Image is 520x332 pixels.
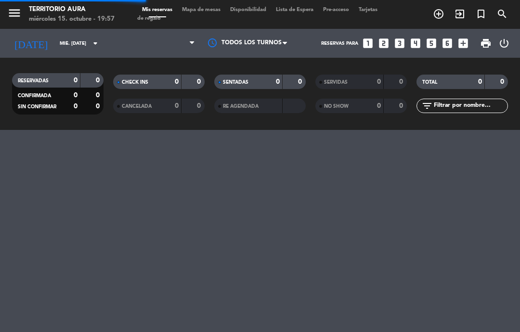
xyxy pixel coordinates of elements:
span: CONFIRMADA [18,93,51,98]
i: power_settings_new [498,38,510,49]
span: CHECK INS [122,80,148,85]
strong: 0 [74,103,78,110]
strong: 0 [478,78,482,85]
input: Filtrar por nombre... [433,101,507,111]
i: looks_6 [441,37,454,50]
i: [DATE] [7,33,55,53]
span: Pre-acceso [318,7,354,13]
i: looks_4 [409,37,422,50]
i: looks_5 [425,37,438,50]
span: CANCELADA [122,104,152,109]
span: SIN CONFIRMAR [18,104,56,109]
span: SENTADAS [223,80,248,85]
span: RESERVAR MESA [428,6,449,22]
strong: 0 [399,102,405,109]
i: exit_to_app [454,8,466,20]
span: Mapa de mesas [177,7,225,13]
i: looks_3 [393,37,406,50]
strong: 0 [197,102,203,109]
i: arrow_drop_down [90,38,101,49]
span: BUSCAR [492,6,513,22]
strong: 0 [74,77,78,84]
span: TOTAL [422,80,437,85]
span: Lista de Espera [271,7,318,13]
span: Mis reservas [137,7,177,13]
span: print [480,38,492,49]
span: RESERVADAS [18,78,49,83]
span: Disponibilidad [225,7,271,13]
span: Reserva especial [470,6,492,22]
span: SERVIDAS [324,80,348,85]
i: menu [7,6,22,20]
strong: 0 [96,77,102,84]
strong: 0 [399,78,405,85]
strong: 0 [96,103,102,110]
span: RE AGENDADA [223,104,259,109]
i: looks_two [377,37,390,50]
strong: 0 [377,78,381,85]
div: TERRITORIO AURA [29,5,115,14]
button: menu [7,6,22,24]
i: filter_list [421,100,433,112]
span: WALK IN [449,6,470,22]
i: add_box [457,37,469,50]
strong: 0 [500,78,506,85]
strong: 0 [298,78,304,85]
span: Reservas para [321,41,358,46]
div: miércoles 15. octubre - 19:57 [29,14,115,24]
strong: 0 [74,92,78,99]
i: turned_in_not [475,8,487,20]
div: LOG OUT [495,29,513,58]
strong: 0 [197,78,203,85]
strong: 0 [96,92,102,99]
i: add_circle_outline [433,8,444,20]
strong: 0 [175,78,179,85]
strong: 0 [276,78,280,85]
strong: 0 [377,102,381,109]
i: search [496,8,508,20]
strong: 0 [175,102,179,109]
span: NO SHOW [324,104,349,109]
i: looks_one [362,37,374,50]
